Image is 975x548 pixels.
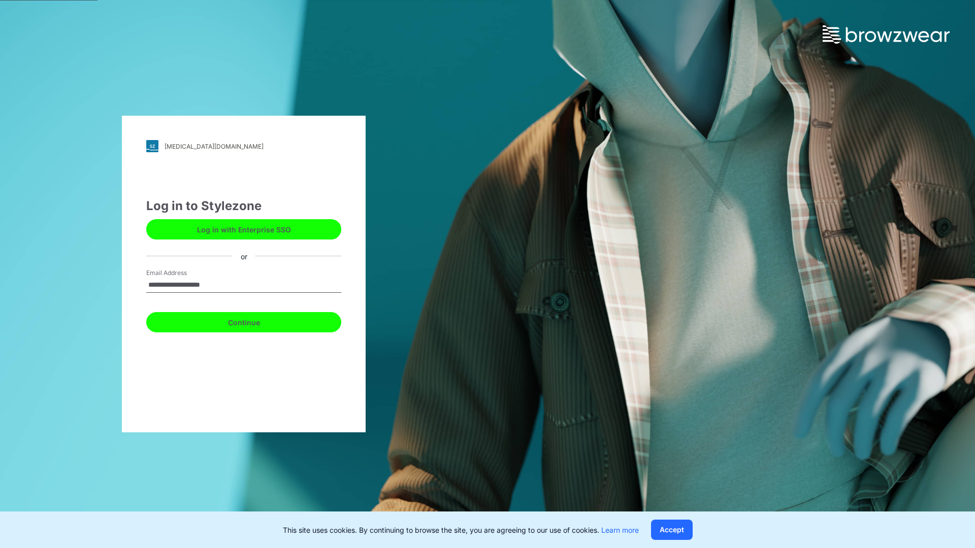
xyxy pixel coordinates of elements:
img: svg+xml;base64,PHN2ZyB3aWR0aD0iMjgiIGhlaWdodD0iMjgiIHZpZXdCb3g9IjAgMCAyOCAyOCIgZmlsbD0ibm9uZSIgeG... [146,140,158,152]
img: browzwear-logo.73288ffb.svg [823,25,950,44]
div: [MEDICAL_DATA][DOMAIN_NAME] [165,143,264,150]
a: [MEDICAL_DATA][DOMAIN_NAME] [146,140,341,152]
p: This site uses cookies. By continuing to browse the site, you are agreeing to our use of cookies. [283,525,639,535]
button: Accept [651,520,693,540]
button: Continue [146,312,341,332]
div: Log in to Stylezone [146,197,341,215]
a: Learn more [601,526,639,534]
div: or [233,251,255,261]
label: Email Address [146,268,217,278]
button: Log in with Enterprise SSO [146,219,341,239]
